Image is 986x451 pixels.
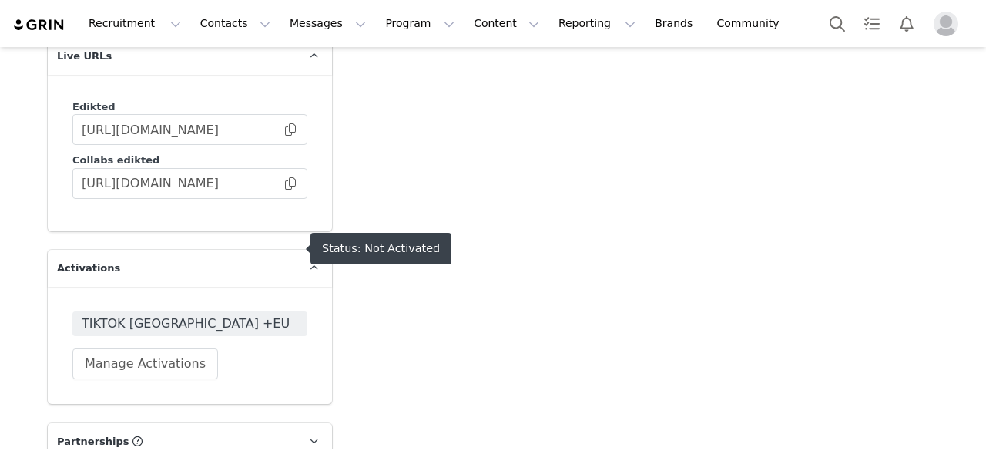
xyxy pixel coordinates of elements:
[191,6,280,41] button: Contacts
[924,12,974,36] button: Profile
[79,6,190,41] button: Recruitment
[12,12,534,29] body: Rich Text Area. Press ALT-0 for help.
[890,6,924,41] button: Notifications
[72,101,116,113] span: Edikted
[708,6,796,41] a: Community
[376,6,464,41] button: Program
[12,18,66,32] img: grin logo
[72,348,218,379] button: Manage Activations
[855,6,889,41] a: Tasks
[57,49,112,64] span: Live URLs
[934,12,958,36] img: placeholder-profile.jpg
[57,434,129,449] span: Partnerships
[322,242,440,255] div: Status: Not Activated
[464,6,548,41] button: Content
[72,154,159,166] span: Collabs edikted
[82,315,298,333] span: TIKTOK [GEOGRAPHIC_DATA] +EU
[646,6,706,41] a: Brands
[280,6,375,41] button: Messages
[820,6,854,41] button: Search
[549,6,645,41] button: Reporting
[57,261,120,276] span: Activations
